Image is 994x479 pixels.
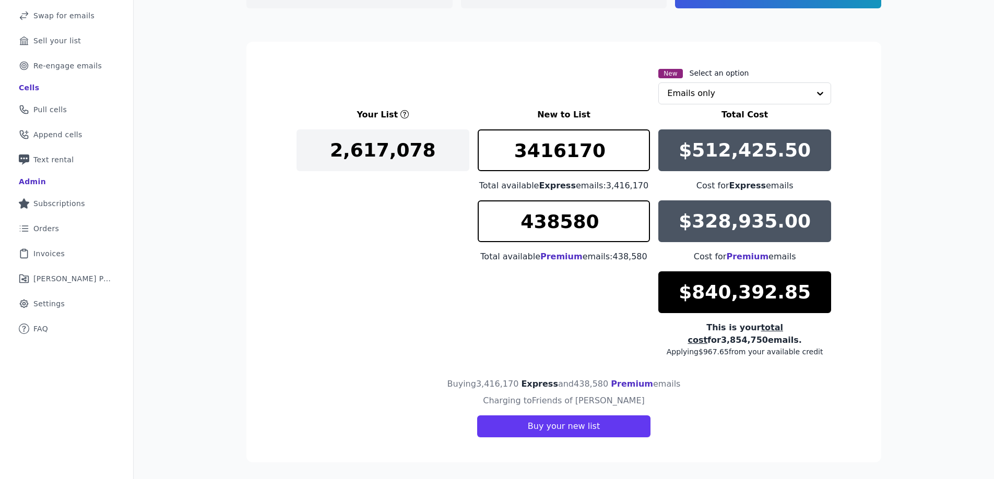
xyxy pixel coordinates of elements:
a: Subscriptions [8,192,125,215]
p: $512,425.50 [679,140,811,161]
span: Swap for emails [33,10,94,21]
span: Subscriptions [33,198,85,209]
h3: New to List [478,109,650,121]
h3: Your List [357,109,398,121]
h3: Total Cost [658,109,831,121]
span: FAQ [33,324,48,334]
div: Total available emails: 3,416,170 [478,179,650,192]
span: Premium [540,252,583,261]
span: Settings [33,298,65,309]
a: Settings [8,292,125,315]
label: Select an option [690,68,749,78]
div: Applying $967.65 from your available credit [658,346,831,357]
a: Sell your list [8,29,125,52]
span: Append cells [33,129,82,140]
div: This is your for 3,854,750 emails. [658,321,831,346]
span: Express [729,181,766,190]
div: Cost for emails [658,179,831,192]
p: 2,617,078 [330,140,436,161]
span: Premium [611,379,653,389]
h4: Charging to Friends of [PERSON_NAME] [483,394,645,407]
span: Sell your list [33,35,81,46]
a: Re-engage emails [8,54,125,77]
span: New [658,69,682,78]
span: Premium [726,252,768,261]
span: Pull cells [33,104,67,115]
h4: Buying 3,416,170 and 438,580 emails [447,378,681,390]
a: FAQ [8,317,125,340]
span: Re-engage emails [33,61,102,71]
span: Express [539,181,576,190]
span: Text rental [33,154,74,165]
button: Buy your new list [477,415,650,437]
a: Append cells [8,123,125,146]
span: Orders [33,223,59,234]
a: Invoices [8,242,125,265]
a: Text rental [8,148,125,171]
a: Pull cells [8,98,125,121]
a: Orders [8,217,125,240]
span: [PERSON_NAME] Performance [33,273,112,284]
a: [PERSON_NAME] Performance [8,267,125,290]
span: Invoices [33,248,65,259]
a: Swap for emails [8,4,125,27]
p: $328,935.00 [679,211,811,232]
div: Admin [19,176,46,187]
div: Cost for emails [658,250,831,263]
p: $840,392.85 [679,282,811,303]
span: Express [521,379,558,389]
div: Total available emails: 438,580 [478,250,650,263]
div: Cells [19,82,39,93]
